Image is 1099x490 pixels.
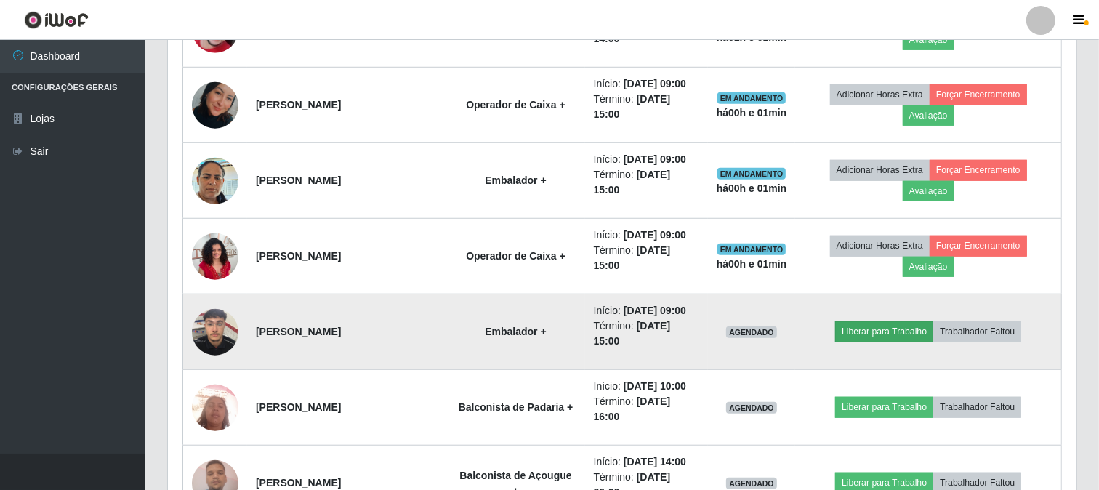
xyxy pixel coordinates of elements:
[624,153,686,165] time: [DATE] 09:00
[594,167,699,198] li: Término:
[624,380,686,392] time: [DATE] 10:00
[903,181,954,201] button: Avaliação
[594,303,699,318] li: Início:
[835,397,933,417] button: Liberar para Trabalho
[192,301,238,363] img: 1753794100219.jpeg
[466,99,565,111] strong: Operador de Caixa +
[594,92,699,122] li: Término:
[485,174,546,186] strong: Embalador +
[830,236,930,256] button: Adicionar Horas Extra
[594,76,699,92] li: Início:
[835,321,933,342] button: Liberar para Trabalho
[594,152,699,167] li: Início:
[726,326,777,338] span: AGENDADO
[726,478,777,489] span: AGENDADO
[594,243,699,273] li: Término:
[485,326,546,337] strong: Embalador +
[24,11,89,29] img: CoreUI Logo
[903,105,954,126] button: Avaliação
[624,229,686,241] time: [DATE] 09:00
[256,174,341,186] strong: [PERSON_NAME]
[256,326,341,337] strong: [PERSON_NAME]
[717,182,787,194] strong: há 00 h e 01 min
[624,305,686,316] time: [DATE] 09:00
[466,250,565,262] strong: Operador de Caixa +
[256,477,341,489] strong: [PERSON_NAME]
[256,250,341,262] strong: [PERSON_NAME]
[594,379,699,394] li: Início:
[930,84,1027,105] button: Forçar Encerramento
[830,160,930,180] button: Adicionar Horas Extra
[256,99,341,111] strong: [PERSON_NAME]
[624,78,686,89] time: [DATE] 09:00
[192,150,238,212] img: 1755524297882.jpeg
[830,84,930,105] button: Adicionar Horas Extra
[459,401,573,413] strong: Balconista de Padaria +
[726,402,777,414] span: AGENDADO
[594,228,699,243] li: Início:
[192,225,238,287] img: 1756678800904.jpeg
[717,168,786,180] span: EM ANDAMENTO
[192,377,238,439] img: 1710941214559.jpeg
[930,160,1027,180] button: Forçar Encerramento
[933,321,1021,342] button: Trabalhador Faltou
[717,107,787,119] strong: há 00 h e 01 min
[717,92,786,104] span: EM ANDAMENTO
[717,244,786,255] span: EM ANDAMENTO
[933,397,1021,417] button: Trabalhador Faltou
[594,394,699,425] li: Término:
[624,456,686,467] time: [DATE] 14:00
[256,401,341,413] strong: [PERSON_NAME]
[903,257,954,277] button: Avaliação
[594,318,699,349] li: Término:
[594,454,699,470] li: Início:
[192,69,238,140] img: 1739783005889.jpeg
[717,258,787,270] strong: há 00 h e 01 min
[717,31,787,43] strong: há 01 h e 01 min
[930,236,1027,256] button: Forçar Encerramento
